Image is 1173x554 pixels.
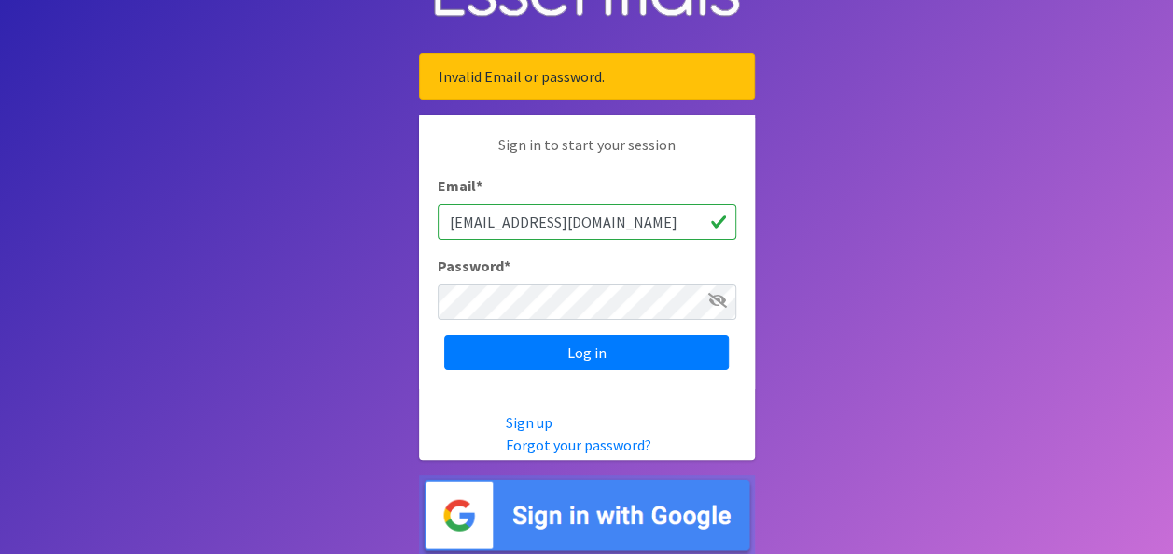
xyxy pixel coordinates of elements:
p: Sign in to start your session [438,133,736,174]
div: Invalid Email or password. [419,53,755,100]
input: Log in [444,335,729,370]
a: Forgot your password? [506,436,651,454]
abbr: required [504,256,510,275]
label: Email [438,174,482,197]
a: Sign up [506,413,552,432]
label: Password [438,255,510,277]
abbr: required [476,176,482,195]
